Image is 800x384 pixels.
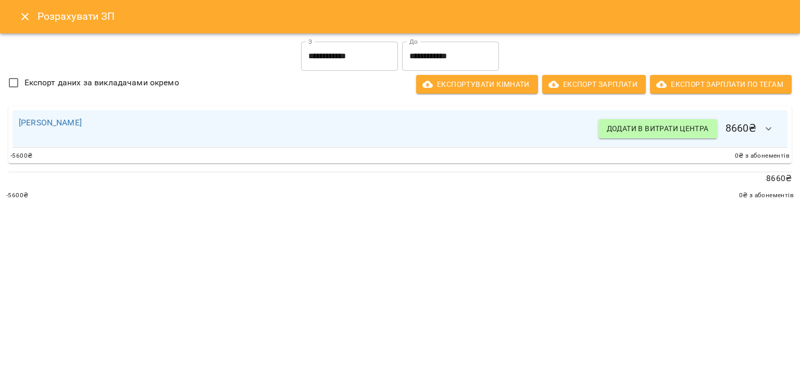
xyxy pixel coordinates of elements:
[735,151,790,161] span: 0 ₴ з абонементів
[19,118,82,127] a: [PERSON_NAME]
[542,75,646,94] button: Експорт Зарплати
[6,190,28,201] span: -5600 ₴
[424,78,530,91] span: Експортувати кімнати
[650,75,792,94] button: Експорт Зарплати по тегам
[12,4,37,29] button: Close
[416,75,538,94] button: Експортувати кімнати
[37,8,787,24] h6: Розрахувати ЗП
[24,76,179,89] span: Експорт даних за викладачами окремо
[551,78,637,91] span: Експорт Зарплати
[658,78,783,91] span: Експорт Зарплати по тегам
[598,119,717,138] button: Додати в витрати центра
[607,122,709,135] span: Додати в витрати центра
[598,117,781,142] h6: 8660 ₴
[10,151,32,161] span: -5600 ₴
[8,172,792,185] p: 8660 ₴
[739,190,794,201] span: 0 ₴ з абонементів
